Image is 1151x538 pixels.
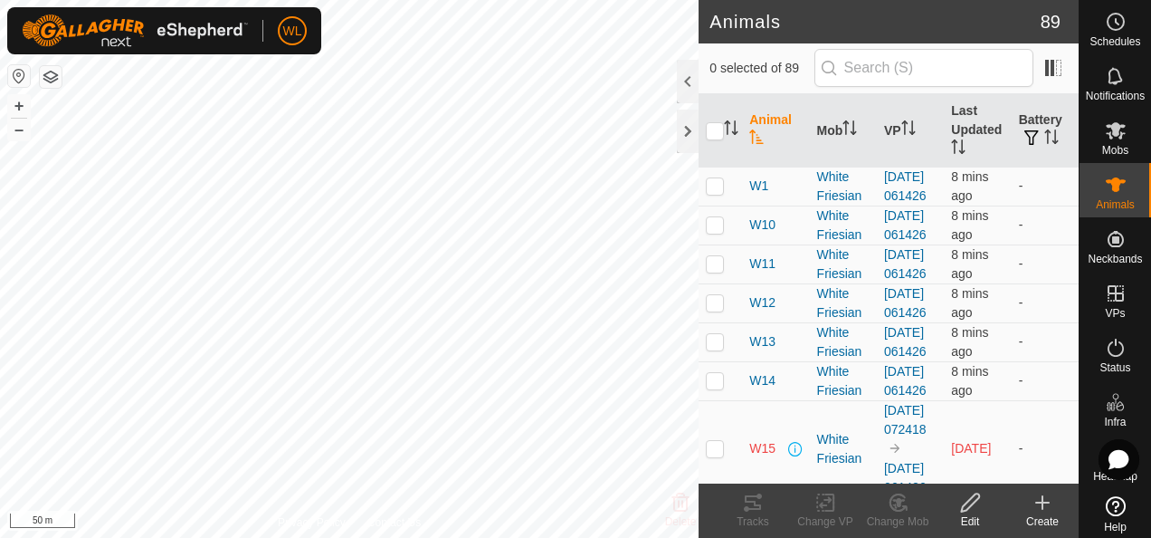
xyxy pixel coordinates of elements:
[884,286,927,320] a: [DATE] 061426
[8,95,30,117] button: +
[817,207,870,245] div: White Friesian
[1104,417,1126,428] span: Infra
[842,123,857,138] p-sorticon: Activate to sort
[951,142,966,157] p-sorticon: Activate to sort
[1012,167,1079,206] td: -
[742,94,809,168] th: Animal
[717,514,789,530] div: Tracks
[724,123,738,138] p-sorticon: Activate to sort
[749,216,775,235] span: W10
[1088,254,1142,264] span: Neckbands
[709,11,1041,33] h2: Animals
[1012,400,1079,497] td: -
[367,514,421,531] a: Contact Us
[951,286,988,320] span: 19 Aug 2025, 7:18 am
[884,364,927,398] a: [DATE] 061426
[951,247,988,281] span: 19 Aug 2025, 7:18 am
[1096,199,1135,210] span: Animals
[951,364,988,398] span: 19 Aug 2025, 7:18 am
[1105,308,1125,319] span: VPs
[789,514,861,530] div: Change VP
[749,332,775,351] span: W13
[1012,206,1079,245] td: -
[749,177,768,196] span: W1
[888,441,902,456] img: to
[1006,514,1079,530] div: Create
[278,514,346,531] a: Privacy Policy
[8,65,30,87] button: Reset Map
[1012,94,1079,168] th: Battery
[934,514,1006,530] div: Edit
[1089,36,1140,47] span: Schedules
[1102,145,1128,156] span: Mobs
[1012,283,1079,322] td: -
[1093,471,1137,482] span: Heatmap
[1012,361,1079,400] td: -
[884,325,927,359] a: [DATE] 061426
[283,22,302,41] span: WL
[709,59,813,78] span: 0 selected of 89
[817,323,870,361] div: White Friesian
[814,49,1033,87] input: Search (S)
[817,245,870,283] div: White Friesian
[884,169,927,203] a: [DATE] 061426
[1104,522,1127,533] span: Help
[817,362,870,400] div: White Friesian
[749,293,775,312] span: W12
[1041,8,1061,35] span: 89
[1086,91,1145,101] span: Notifications
[884,208,927,242] a: [DATE] 061426
[22,14,248,47] img: Gallagher Logo
[817,430,870,468] div: White Friesian
[877,94,944,168] th: VP
[749,255,775,274] span: W11
[951,441,991,456] span: 17 Aug 2025, 10:30 am
[1044,132,1059,147] p-sorticon: Activate to sort
[861,514,934,530] div: Change Mob
[749,371,775,390] span: W14
[1012,245,1079,283] td: -
[40,66,62,88] button: Map Layers
[810,94,877,168] th: Mob
[951,169,988,203] span: 19 Aug 2025, 7:18 am
[1099,362,1130,373] span: Status
[951,325,988,359] span: 19 Aug 2025, 7:18 am
[884,247,927,281] a: [DATE] 061426
[901,123,916,138] p-sorticon: Activate to sort
[749,439,775,458] span: W15
[884,403,927,437] a: [DATE] 072418
[944,94,1011,168] th: Last Updated
[817,284,870,322] div: White Friesian
[749,132,764,147] p-sorticon: Activate to sort
[884,461,927,495] a: [DATE] 061426
[951,208,988,242] span: 19 Aug 2025, 7:18 am
[1012,322,1079,361] td: -
[8,119,30,140] button: –
[817,168,870,206] div: White Friesian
